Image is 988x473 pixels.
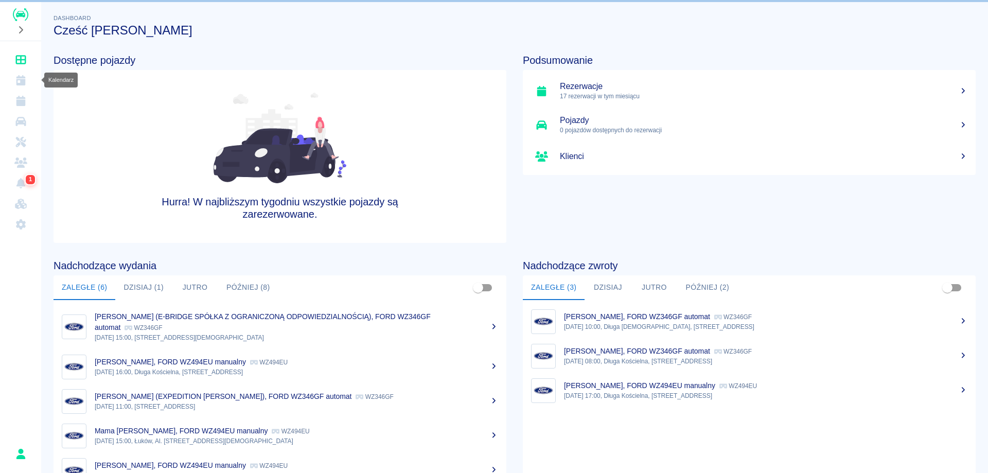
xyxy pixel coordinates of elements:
[54,304,506,349] a: Image[PERSON_NAME] (E-BRIDGE SPÓŁKA Z OGRANICZONĄ ODPOWIEDZIALNOŚCIĄ), FORD WZ346GF automat WZ346...
[64,317,84,337] img: Image
[144,196,416,220] h4: Hurra! W najbliższym tygodniu wszystkie pojazdy są zarezerwowane.
[4,214,37,235] a: Ustawienia
[125,324,162,331] p: WZ346GF
[523,339,976,373] a: Image[PERSON_NAME], FORD WZ346GF automat WZ346GF[DATE] 08:00, Długa Kościelna, [STREET_ADDRESS]
[564,347,710,355] p: [PERSON_NAME], FORD WZ346GF automat
[54,259,506,272] h4: Nadchodzące wydania
[714,313,752,321] p: WZ346GF
[54,384,506,418] a: Image[PERSON_NAME] (EXPEDITION [PERSON_NAME]), FORD WZ346GF automat WZ346GF[DATE] 11:00, [STREET_...
[44,73,78,87] div: Kalendarz
[272,428,309,435] p: WZ494EU
[560,92,967,101] p: 17 rezerwacji w tym miesiącu
[523,54,976,66] h4: Podsumowanie
[564,381,715,390] p: [PERSON_NAME], FORD WZ494EU manualny
[115,275,172,300] button: Dzisiaj (1)
[560,126,967,135] p: 0 pojazdów dostępnych do rezerwacji
[95,333,498,342] p: [DATE] 15:00, [STREET_ADDRESS][DEMOGRAPHIC_DATA]
[523,74,976,108] a: Rezerwacje17 rezerwacji w tym miesiącu
[523,275,585,300] button: Zaległe (3)
[4,111,37,132] a: Flota
[95,402,498,411] p: [DATE] 11:00, [STREET_ADDRESS]
[250,359,288,366] p: WZ494EU
[534,381,553,400] img: Image
[4,70,37,91] a: Kalendarz
[95,367,498,377] p: [DATE] 16:00, Długa Kościelna, [STREET_ADDRESS]
[13,8,28,21] img: Renthelp
[564,322,967,331] p: [DATE] 10:00, Długa [DEMOGRAPHIC_DATA], [STREET_ADDRESS]
[560,151,967,162] h5: Klienci
[534,346,553,366] img: Image
[523,304,976,339] a: Image[PERSON_NAME], FORD WZ346GF automat WZ346GF[DATE] 10:00, Długa [DEMOGRAPHIC_DATA], [STREET_A...
[172,275,218,300] button: Jutro
[4,194,37,214] a: Widget WWW
[95,427,268,435] p: Mama [PERSON_NAME], FORD WZ494EU manualny
[10,443,31,465] button: Sebastian Szczęśniak
[585,275,631,300] button: Dzisiaj
[719,382,757,390] p: WZ494EU
[64,426,84,446] img: Image
[54,418,506,453] a: ImageMama [PERSON_NAME], FORD WZ494EU manualny WZ494EU[DATE] 15:00, Łuków, Al. [STREET_ADDRESS][D...
[4,49,37,70] a: Dashboard
[356,393,393,400] p: WZ346GF
[714,348,752,355] p: WZ346GF
[468,278,488,297] span: Pokaż przypisane tylko do mnie
[523,108,976,142] a: Pojazdy0 pojazdów dostępnych do rezerwacji
[564,357,967,366] p: [DATE] 08:00, Długa Kościelna, [STREET_ADDRESS]
[95,392,351,400] p: [PERSON_NAME] (EXPEDITION [PERSON_NAME]), FORD WZ346GF automat
[95,312,431,331] p: [PERSON_NAME] (E-BRIDGE SPÓŁKA Z OGRANICZONĄ ODPOWIEDZIALNOŚCIĄ), FORD WZ346GF automat
[218,275,278,300] button: Później (8)
[214,93,346,183] img: Fleet
[64,357,84,377] img: Image
[64,392,84,411] img: Image
[523,142,976,171] a: Klienci
[564,312,710,321] p: [PERSON_NAME], FORD WZ346GF automat
[523,259,976,272] h4: Nadchodzące zwroty
[95,461,246,469] p: [PERSON_NAME], FORD WZ494EU manualny
[95,358,246,366] p: [PERSON_NAME], FORD WZ494EU manualny
[54,54,506,66] h4: Dostępne pojazdy
[54,275,115,300] button: Zaległe (6)
[4,132,37,152] a: Serwisy
[4,173,37,194] a: Powiadomienia
[27,174,34,185] span: 1
[523,373,976,408] a: Image[PERSON_NAME], FORD WZ494EU manualny WZ494EU[DATE] 17:00, Długa Kościelna, [STREET_ADDRESS]
[560,115,967,126] h5: Pojazdy
[677,275,737,300] button: Później (2)
[560,81,967,92] h5: Rezerwacje
[54,349,506,384] a: Image[PERSON_NAME], FORD WZ494EU manualny WZ494EU[DATE] 16:00, Długa Kościelna, [STREET_ADDRESS]
[54,23,976,38] h3: Cześć [PERSON_NAME]
[54,15,91,21] span: Dashboard
[250,462,288,469] p: WZ494EU
[4,152,37,173] a: Klienci
[534,312,553,331] img: Image
[631,275,677,300] button: Jutro
[4,91,37,111] a: Rezerwacje
[938,278,957,297] span: Pokaż przypisane tylko do mnie
[95,436,498,446] p: [DATE] 15:00, Łuków, Al. [STREET_ADDRESS][DEMOGRAPHIC_DATA]
[13,23,28,37] button: Rozwiń nawigację
[564,391,967,400] p: [DATE] 17:00, Długa Kościelna, [STREET_ADDRESS]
